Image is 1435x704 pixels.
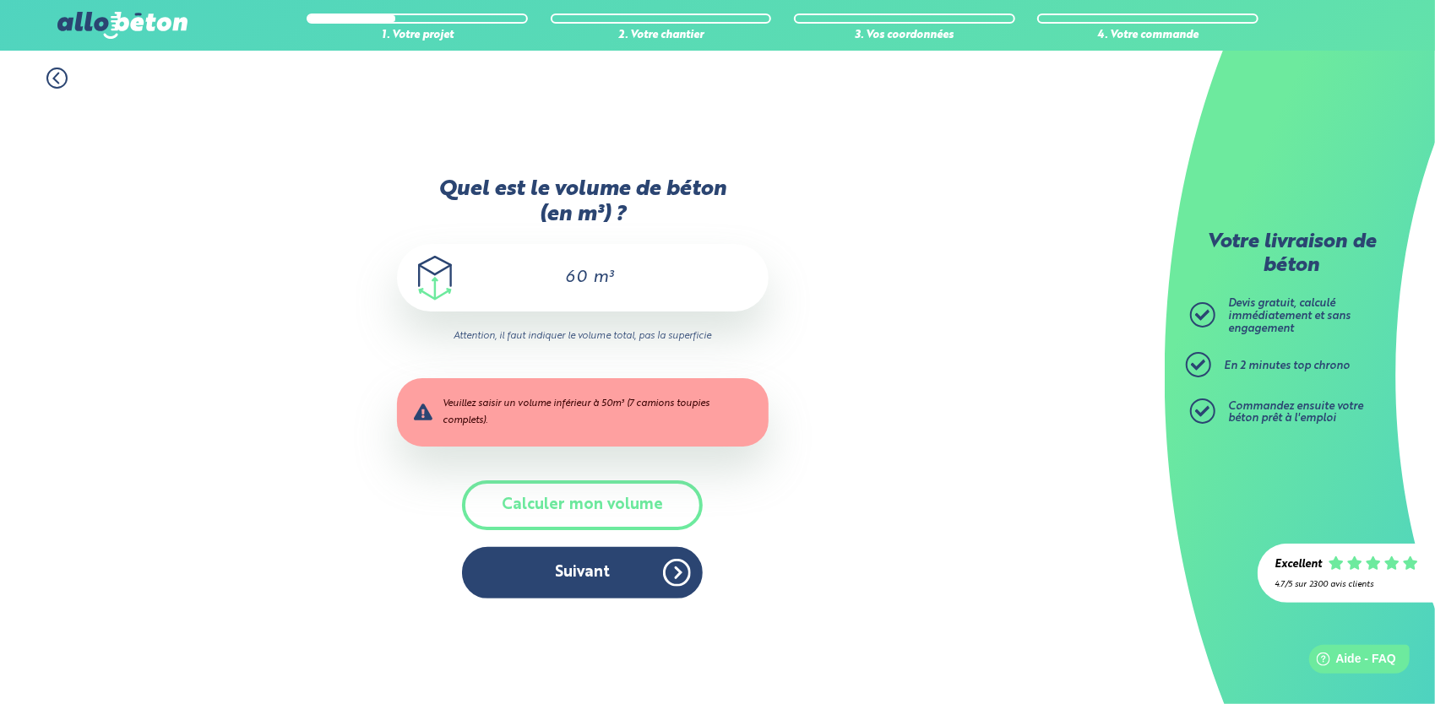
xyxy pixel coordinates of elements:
i: Attention, il faut indiquer le volume total, pas la superficie [397,328,769,344]
label: Quel est le volume de béton (en m³) ? [397,177,769,227]
div: 2. Votre chantier [551,30,772,42]
div: 4. Votre commande [1037,30,1258,42]
div: 1. Votre projet [307,30,528,42]
p: Votre livraison de béton [1194,231,1389,278]
span: Commandez ensuite votre béton prêt à l'emploi [1228,401,1363,425]
button: Suivant [462,547,703,598]
div: 3. Vos coordonnées [794,30,1015,42]
div: Excellent [1275,559,1322,571]
iframe: Help widget launcher [1285,638,1416,685]
span: Devis gratuit, calculé immédiatement et sans engagement [1228,298,1351,333]
span: m³ [594,269,614,286]
div: 4.7/5 sur 2300 avis clients [1275,580,1418,589]
span: En 2 minutes top chrono [1224,360,1350,371]
img: allobéton [57,12,188,39]
input: 0 [552,268,590,288]
div: Veuillez saisir un volume inférieur à 50m³ (7 camions toupies complets). [397,378,769,446]
button: Calculer mon volume [462,480,703,530]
